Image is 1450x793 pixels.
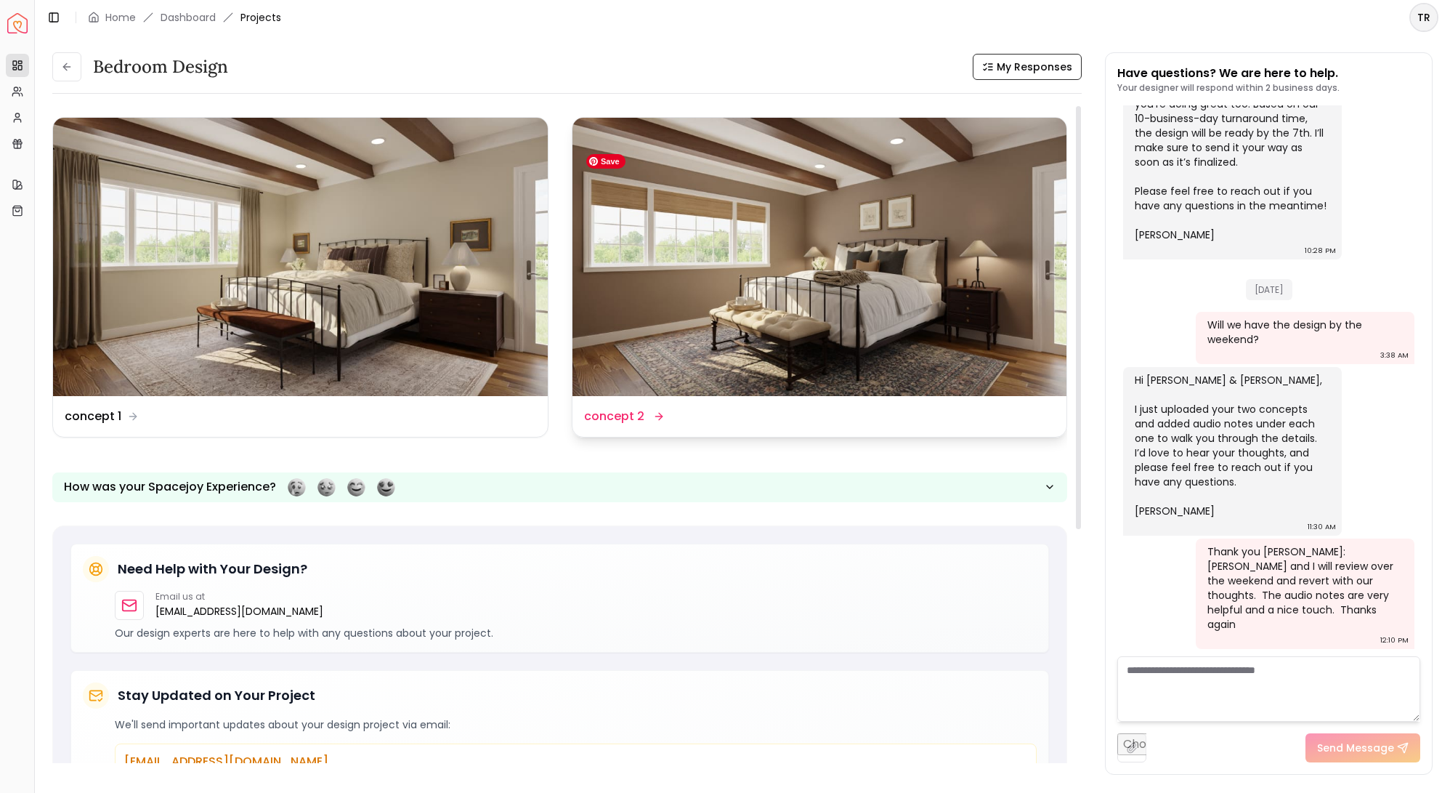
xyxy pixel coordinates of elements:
a: Spacejoy [7,13,28,33]
span: My Responses [997,60,1072,74]
span: Save [586,154,625,169]
img: concept 2 [572,118,1067,396]
div: Will we have the design by the weekend? [1207,318,1400,347]
dd: concept 1 [65,408,121,425]
p: We'll send important updates about your design project via email: [115,717,1037,732]
div: Thank you [PERSON_NAME]: [PERSON_NAME] and I will review over the weekend and revert with our tho... [1207,544,1400,632]
div: 10:28 PM [1305,243,1336,258]
nav: breadcrumb [88,10,281,25]
h5: Stay Updated on Your Project [118,685,315,706]
dd: concept 2 [584,408,644,425]
div: 11:30 AM [1308,520,1336,534]
a: [EMAIL_ADDRESS][DOMAIN_NAME] [155,603,323,620]
div: 12:10 PM [1380,633,1409,648]
a: Dashboard [161,10,216,25]
div: Hi [PERSON_NAME] & [PERSON_NAME], I just uploaded your two concepts and added audio notes under e... [1135,373,1327,518]
p: Our design experts are here to help with any questions about your project. [115,626,1037,640]
button: My Responses [973,54,1082,80]
p: Email us at [155,591,323,603]
span: Projects [240,10,281,25]
span: TR [1411,4,1437,31]
div: 3:38 AM [1380,348,1409,363]
div: Hi [PERSON_NAME], I’m doing well, thank you! I hope you’re doing great too. Based on our 10-busin... [1135,53,1327,242]
button: TR [1409,3,1438,32]
h5: Need Help with Your Design? [118,559,307,579]
p: [EMAIL_ADDRESS][DOMAIN_NAME] [124,753,1027,770]
a: Home [105,10,136,25]
a: concept 1concept 1 [52,117,548,438]
span: [DATE] [1246,279,1292,300]
p: How was your Spacejoy Experience? [64,478,276,496]
img: concept 1 [53,118,548,396]
a: concept 2concept 2 [572,117,1068,438]
p: Your designer will respond within 2 business days. [1117,82,1340,94]
img: Spacejoy Logo [7,13,28,33]
button: How was your Spacejoy Experience?Feeling terribleFeeling badFeeling goodFeeling awesome [52,472,1067,502]
h3: Bedroom design [93,55,228,79]
p: Have questions? We are here to help. [1117,65,1340,82]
